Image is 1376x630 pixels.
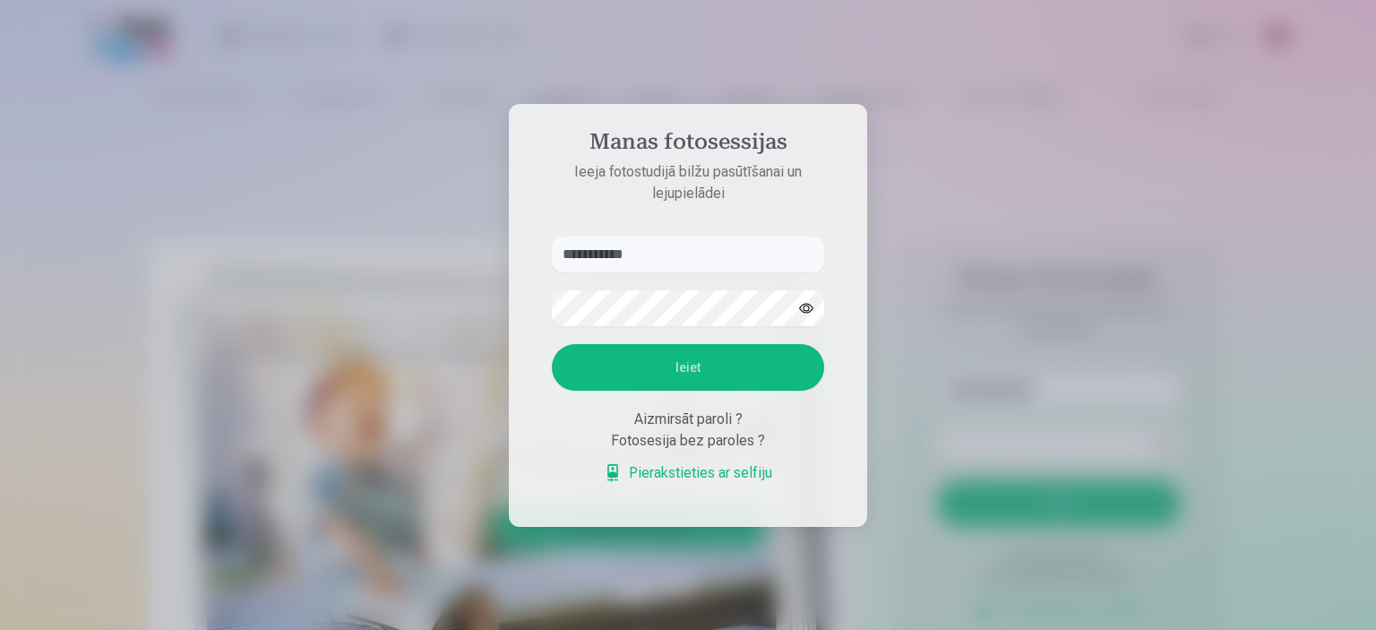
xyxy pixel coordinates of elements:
[552,409,824,430] div: Aizmirsāt paroli ?
[534,161,842,204] p: Ieeja fotostudijā bilžu pasūtīšanai un lejupielādei
[552,430,824,452] div: Fotosesija bez paroles ?
[534,129,842,161] h4: Manas fotosessijas
[604,462,772,484] a: Pierakstieties ar selfiju
[552,344,824,391] button: Ieiet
